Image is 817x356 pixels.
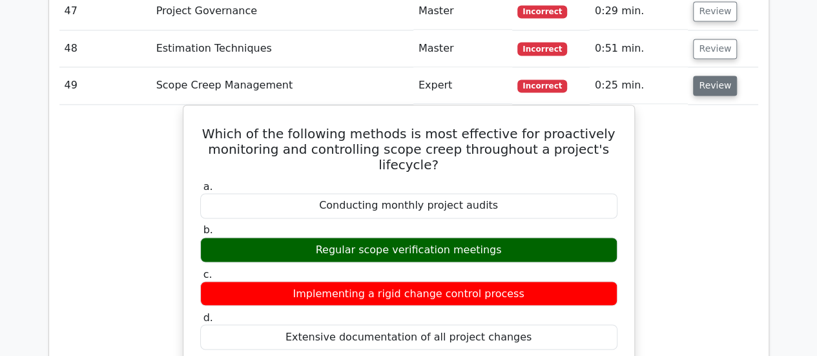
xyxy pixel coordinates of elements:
[199,126,619,173] h5: Which of the following methods is most effective for proactively monitoring and controlling scope...
[200,237,617,262] div: Regular scope verification meetings
[59,30,151,67] td: 48
[590,30,688,67] td: 0:51 min.
[200,324,617,350] div: Extensive documentation of all project changes
[413,67,513,104] td: Expert
[517,79,567,92] span: Incorrect
[693,39,737,59] button: Review
[203,267,212,280] span: c.
[151,30,413,67] td: Estimation Techniques
[200,281,617,306] div: Implementing a rigid change control process
[517,5,567,18] span: Incorrect
[590,67,688,104] td: 0:25 min.
[203,224,213,236] span: b.
[203,311,213,323] span: d.
[693,76,737,96] button: Review
[151,67,413,104] td: Scope Creep Management
[59,67,151,104] td: 49
[203,180,213,193] span: a.
[517,42,567,55] span: Incorrect
[413,30,513,67] td: Master
[200,193,617,218] div: Conducting monthly project audits
[693,1,737,21] button: Review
